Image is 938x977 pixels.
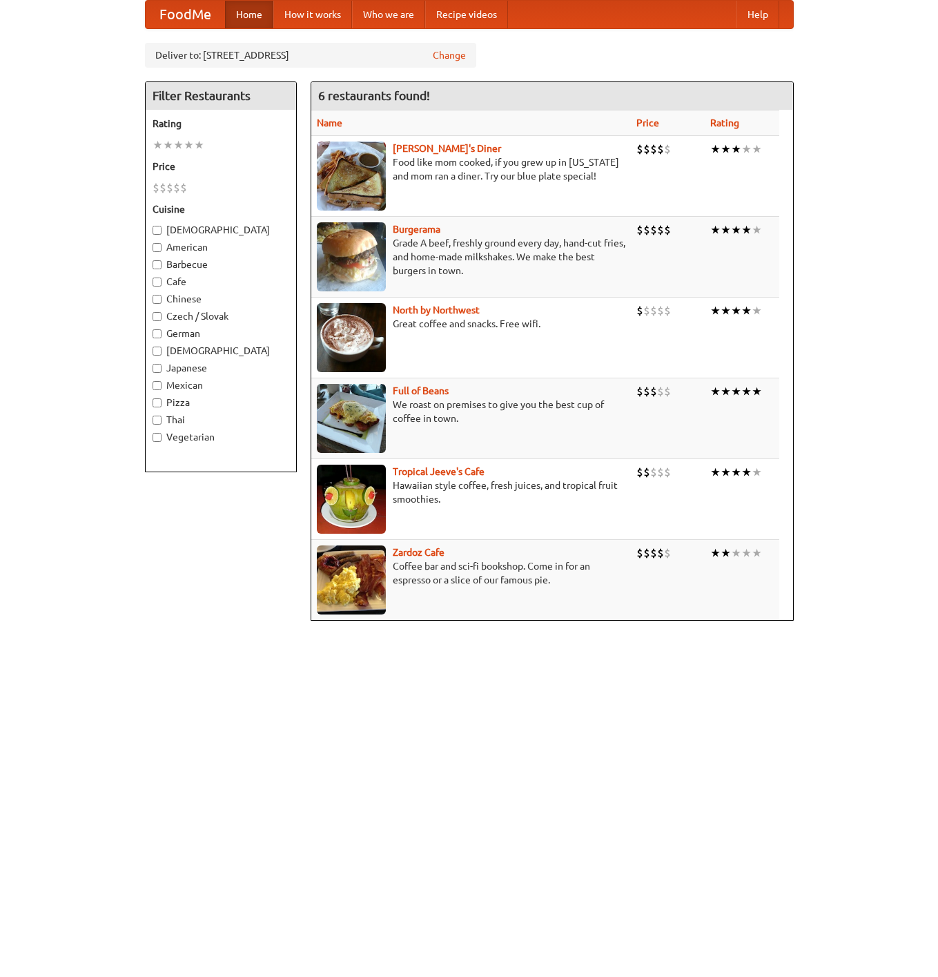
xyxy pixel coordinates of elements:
[657,384,664,399] li: $
[153,433,162,442] input: Vegetarian
[741,142,752,157] li: ★
[664,465,671,480] li: $
[636,142,643,157] li: $
[153,275,289,289] label: Cafe
[146,1,225,28] a: FoodMe
[153,137,163,153] li: ★
[317,465,386,534] img: jeeves.jpg
[643,222,650,238] li: $
[731,545,741,561] li: ★
[643,465,650,480] li: $
[393,143,501,154] a: [PERSON_NAME]'s Diner
[731,384,741,399] li: ★
[752,384,762,399] li: ★
[173,180,180,195] li: $
[636,384,643,399] li: $
[317,117,342,128] a: Name
[731,465,741,480] li: ★
[721,384,731,399] li: ★
[650,303,657,318] li: $
[664,142,671,157] li: $
[741,222,752,238] li: ★
[636,117,659,128] a: Price
[153,361,289,375] label: Japanese
[721,222,731,238] li: ★
[153,117,289,130] h5: Rating
[657,465,664,480] li: $
[153,243,162,252] input: American
[153,430,289,444] label: Vegetarian
[153,180,159,195] li: $
[153,329,162,338] input: German
[650,222,657,238] li: $
[650,545,657,561] li: $
[393,385,449,396] a: Full of Beans
[643,142,650,157] li: $
[657,222,664,238] li: $
[752,545,762,561] li: ★
[317,478,625,506] p: Hawaiian style coffee, fresh juices, and tropical fruit smoothies.
[153,309,289,323] label: Czech / Slovak
[721,465,731,480] li: ★
[664,222,671,238] li: $
[184,137,194,153] li: ★
[736,1,779,28] a: Help
[317,222,386,291] img: burgerama.jpg
[643,545,650,561] li: $
[721,303,731,318] li: ★
[153,202,289,216] h5: Cuisine
[146,82,296,110] h4: Filter Restaurants
[194,137,204,153] li: ★
[153,159,289,173] h5: Price
[710,303,721,318] li: ★
[657,303,664,318] li: $
[650,384,657,399] li: $
[153,416,162,425] input: Thai
[173,137,184,153] li: ★
[657,142,664,157] li: $
[317,559,625,587] p: Coffee bar and sci-fi bookshop. Come in for an espresso or a slice of our famous pie.
[636,545,643,561] li: $
[153,344,289,358] label: [DEMOGRAPHIC_DATA]
[153,364,162,373] input: Japanese
[433,48,466,62] a: Change
[393,466,485,477] b: Tropical Jeeve's Cafe
[393,224,440,235] b: Burgerama
[741,384,752,399] li: ★
[393,547,444,558] a: Zardoz Cafe
[159,180,166,195] li: $
[145,43,476,68] div: Deliver to: [STREET_ADDRESS]
[317,236,625,278] p: Grade A beef, freshly ground every day, hand-cut fries, and home-made milkshakes. We make the bes...
[752,142,762,157] li: ★
[153,347,162,356] input: [DEMOGRAPHIC_DATA]
[317,384,386,453] img: beans.jpg
[710,117,739,128] a: Rating
[153,413,289,427] label: Thai
[425,1,508,28] a: Recipe videos
[153,278,162,287] input: Cafe
[710,545,721,561] li: ★
[153,260,162,269] input: Barbecue
[153,312,162,321] input: Czech / Slovak
[710,222,721,238] li: ★
[650,142,657,157] li: $
[741,465,752,480] li: ★
[710,384,721,399] li: ★
[664,303,671,318] li: $
[153,226,162,235] input: [DEMOGRAPHIC_DATA]
[317,398,625,425] p: We roast on premises to give you the best cup of coffee in town.
[752,465,762,480] li: ★
[163,137,173,153] li: ★
[664,384,671,399] li: $
[636,465,643,480] li: $
[153,378,289,392] label: Mexican
[153,381,162,390] input: Mexican
[153,258,289,271] label: Barbecue
[153,223,289,237] label: [DEMOGRAPHIC_DATA]
[318,89,430,102] ng-pluralize: 6 restaurants found!
[153,240,289,254] label: American
[752,222,762,238] li: ★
